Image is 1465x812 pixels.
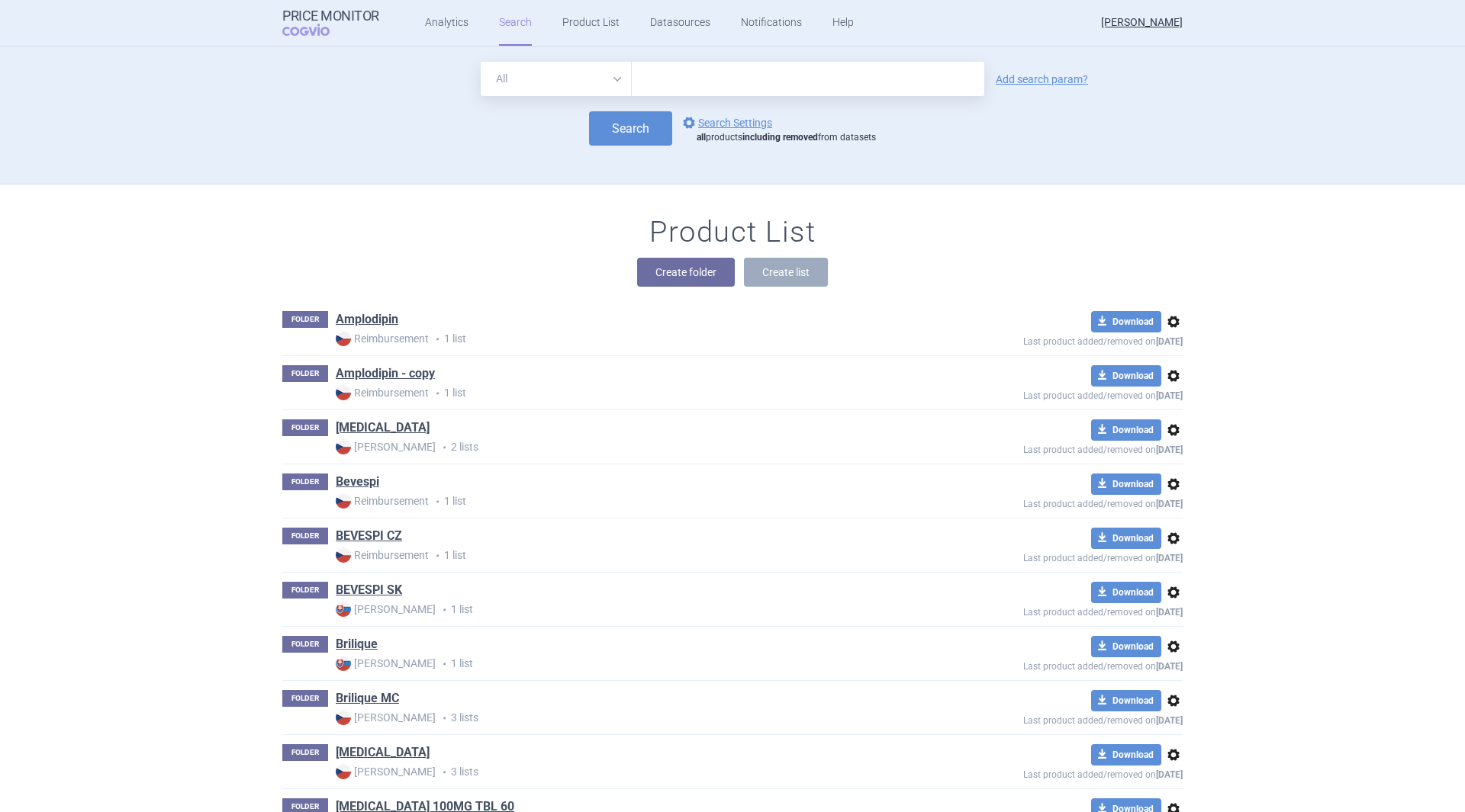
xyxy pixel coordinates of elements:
[336,419,430,436] a: [MEDICAL_DATA]
[336,547,913,563] p: 1 list
[436,440,451,455] i: •
[1091,690,1161,711] button: Download
[282,8,379,37] a: Price MonitorCOGVIO
[1091,636,1161,657] button: Download
[336,582,402,599] a: BEVESPI SK
[336,493,913,509] p: 1 list
[336,690,399,710] h1: Brilique MC
[996,74,1088,85] a: Add search param?
[336,493,429,509] strong: Reimbursement
[436,602,451,618] i: •
[697,132,706,143] strong: all
[336,710,351,725] img: CZ
[1091,419,1161,441] button: Download
[282,419,328,436] p: FOLDER
[429,332,444,347] i: •
[744,258,828,287] button: Create list
[913,387,1183,401] p: Last product added/removed on
[1091,473,1161,495] button: Download
[336,419,430,439] h1: Arimidex
[1091,582,1161,603] button: Download
[1156,336,1183,347] strong: [DATE]
[913,332,1183,347] p: Last product added/removed on
[913,711,1183,726] p: Last product added/removed on
[336,473,379,490] a: Bevespi
[336,493,351,509] img: CZ
[1091,744,1161,765] button: Download
[913,549,1183,563] p: Last product added/removed on
[336,744,430,764] h1: Calquence
[336,764,913,780] p: 3 lists
[913,603,1183,618] p: Last product added/removed on
[336,528,402,547] h1: BEVESPI CZ
[637,258,735,287] button: Create folder
[282,365,328,382] p: FOLDER
[282,8,379,24] strong: Price Monitor
[336,439,351,454] img: CZ
[282,473,328,490] p: FOLDER
[336,365,435,382] a: Amplodipin - copy
[1156,661,1183,672] strong: [DATE]
[913,495,1183,509] p: Last product added/removed on
[436,765,451,780] i: •
[1156,607,1183,618] strong: [DATE]
[336,710,913,726] p: 3 lists
[282,636,328,653] p: FOLDER
[1156,553,1183,563] strong: [DATE]
[336,311,398,331] h1: Amplodipin
[336,602,436,617] strong: [PERSON_NAME]
[336,636,378,656] h1: Brilique
[282,311,328,328] p: FOLDER
[742,132,818,143] strong: including removed
[282,582,328,599] p: FOLDER
[282,744,328,761] p: FOLDER
[336,656,436,671] strong: [PERSON_NAME]
[1091,365,1161,387] button: Download
[336,547,429,563] strong: Reimbursement
[336,385,351,400] img: CZ
[589,111,672,146] button: Search
[1156,445,1183,455] strong: [DATE]
[336,439,913,455] p: 2 lists
[1156,499,1183,509] strong: [DATE]
[336,439,436,454] strong: [PERSON_NAME]
[649,215,816,250] h1: Product List
[336,656,913,672] p: 1 list
[913,657,1183,672] p: Last product added/removed on
[336,690,399,707] a: Brilique MC
[336,602,913,618] p: 1 list
[913,441,1183,455] p: Last product added/removed on
[1091,528,1161,549] button: Download
[336,744,430,761] a: [MEDICAL_DATA]
[680,114,772,132] a: Search Settings
[336,710,436,725] strong: [PERSON_NAME]
[1156,390,1183,401] strong: [DATE]
[336,636,378,653] a: Brilique
[913,765,1183,780] p: Last product added/removed on
[336,582,402,602] h1: BEVESPI SK
[336,385,429,400] strong: Reimbursement
[429,386,444,401] i: •
[282,690,328,707] p: FOLDER
[1156,769,1183,780] strong: [DATE]
[336,331,913,347] p: 1 list
[429,548,444,563] i: •
[336,602,351,617] img: SK
[336,331,429,346] strong: Reimbursement
[336,764,436,779] strong: [PERSON_NAME]
[336,311,398,328] a: Amplodipin
[336,547,351,563] img: CZ
[436,656,451,672] i: •
[282,528,328,544] p: FOLDER
[336,385,913,401] p: 1 list
[697,132,876,144] div: products from datasets
[336,656,351,671] img: SK
[336,473,379,493] h1: Bevespi
[1156,715,1183,726] strong: [DATE]
[336,365,435,385] h1: Amplodipin - copy
[336,528,402,544] a: BEVESPI CZ
[336,331,351,346] img: CZ
[436,711,451,726] i: •
[282,24,351,36] span: COGVIO
[1091,311,1161,332] button: Download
